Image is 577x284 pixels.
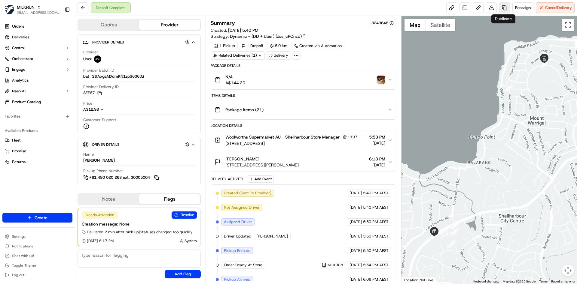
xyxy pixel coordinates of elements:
img: Google [403,276,423,284]
div: 9 [540,61,548,69]
button: Nash AI [2,86,72,96]
button: Add Flag [165,270,201,278]
span: Order Ready At Store [224,262,262,268]
button: Show street map [405,19,426,31]
span: [DATE] [350,262,362,268]
button: 8EF67 [83,90,102,96]
span: 6:06 PM AEST [363,277,389,282]
span: 6:13 PM [369,156,385,162]
div: 8 [506,84,514,91]
span: Driver Details [92,142,119,147]
span: Orders [12,24,24,29]
button: Notes [78,194,139,204]
button: Settings [2,232,72,241]
span: Name [83,152,94,157]
span: Provider [83,49,98,55]
span: Create [35,215,47,221]
button: Engage [2,65,72,74]
span: Settings [12,234,26,239]
span: 5:54 PM AEST [363,262,389,268]
img: MILKRUN [5,5,14,14]
img: photo_proof_of_delivery image [377,76,385,84]
button: [EMAIL_ADDRESS][DOMAIN_NAME] [17,10,60,15]
span: Fleet [12,138,21,143]
span: Orchestrate [12,56,33,61]
span: +61 480 020 263 ext. 30005004 [89,175,150,180]
span: Cancel Delivery [545,5,572,10]
div: Location Details [211,123,396,128]
div: delivery [266,51,291,60]
button: Toggle Theme [2,261,72,270]
span: Pickup Phone Number [83,168,123,174]
span: [DATE] 5:40 PM [228,28,258,33]
button: Fleet [2,136,72,145]
button: Provider [139,20,200,30]
span: [DATE] [369,162,385,168]
div: Duplicate [491,14,515,23]
span: Created: [211,27,258,33]
a: Created via Automation [292,42,344,50]
img: uber-new-logo.jpeg [94,55,101,63]
span: Created (Sent To Provider) [224,190,271,196]
span: Delivered 2 min after pick up | Statuses changed too quickly [87,229,193,235]
span: Control [12,45,25,51]
button: A$12.98 [83,107,136,112]
span: [DATE] [350,219,362,225]
span: Map data ©2025 Google [503,280,536,283]
button: Notifications [2,242,72,250]
button: CancelDelivery [536,2,575,13]
a: Product Catalog [2,97,72,107]
div: 3 [546,179,554,187]
a: Dynamic - (DD + Uber) (dss_cPCnzd) [230,33,306,39]
span: Product Catalog [12,99,41,105]
span: [STREET_ADDRESS][PERSON_NAME] [225,162,299,168]
button: Log out [2,271,72,279]
span: System [185,238,197,243]
span: [DATE] [350,190,362,196]
span: [DATE] [350,248,362,253]
button: Reassign [512,2,533,13]
a: Terms (opens in new tab) [539,280,548,283]
button: Orchestrate [2,54,72,64]
span: Pickup Arrived [224,277,250,282]
span: Pickup Enroute [224,248,250,253]
span: Returns [12,159,26,165]
span: Analytics [12,78,29,83]
a: Orders [2,22,72,31]
span: [DATE] 6:17 PM [87,238,114,243]
a: +61 480 020 263 ext. 30005004 [83,174,160,181]
span: Toggle Theme [12,263,36,268]
span: Dynamic - (DD + Uber) (dss_cPCnzd) [230,33,302,39]
button: Promise [2,146,72,156]
span: [DATE] [369,140,385,146]
div: Available Products [2,126,72,136]
span: Customer Support [83,117,116,123]
span: Price [83,101,92,106]
span: N/A [225,74,245,80]
a: Report a map error [551,280,575,283]
button: [PERSON_NAME][STREET_ADDRESS][PERSON_NAME]6:13 PM[DATE] [211,152,396,172]
span: Nash AI [12,88,26,94]
span: Not Assigned Driver [224,205,260,210]
a: Fleet [5,138,70,143]
button: 3243648 [371,20,394,26]
a: Open this area in Google Maps (opens a new window) [403,276,423,284]
a: Promise [5,148,70,154]
button: Returns [2,157,72,167]
button: Toggle fullscreen view [562,19,574,31]
span: Reassign [515,5,531,10]
button: Control [2,43,72,53]
h3: Summary [211,20,235,26]
button: MILKRUN [17,4,35,10]
button: Map camera controls [562,265,574,277]
div: 6 [451,221,459,229]
span: 5:50 PM AEST [363,234,389,239]
button: Driver Details [83,139,196,149]
button: Add Event [247,175,274,183]
a: Deliveries [2,32,72,42]
span: Driver Updated [224,234,251,239]
button: Quotes [78,20,139,30]
button: Show satellite imagery [426,19,455,31]
div: [PERSON_NAME] [83,158,115,163]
